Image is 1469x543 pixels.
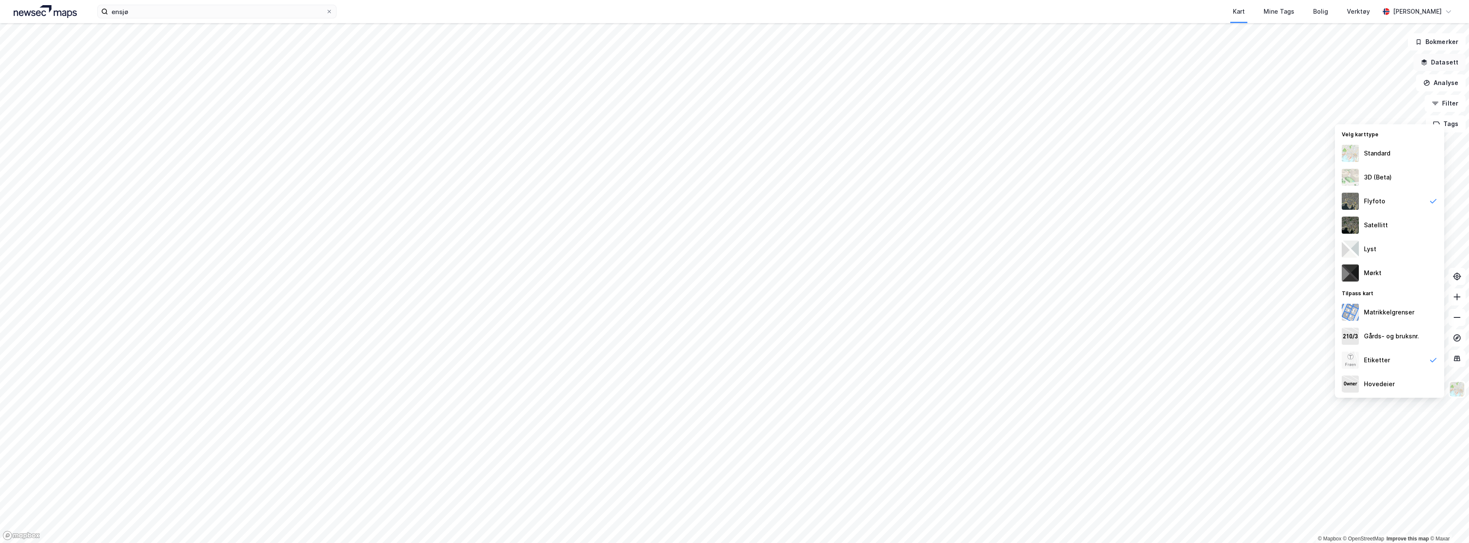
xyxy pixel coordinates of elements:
[1364,379,1395,389] div: Hovedeier
[1335,285,1444,300] div: Tilpass kart
[1364,148,1390,158] div: Standard
[1342,304,1359,321] img: cadastreBorders.cfe08de4b5ddd52a10de.jpeg
[1426,502,1469,543] iframe: Chat Widget
[1426,115,1466,132] button: Tags
[1233,6,1245,17] div: Kart
[1335,126,1444,141] div: Velg karttype
[1313,6,1328,17] div: Bolig
[1449,381,1465,397] img: Z
[1264,6,1294,17] div: Mine Tags
[1364,331,1419,341] div: Gårds- og bruksnr.
[1364,172,1392,182] div: 3D (Beta)
[1342,241,1359,258] img: luj3wr1y2y3+OchiMxRmMxRlscgabnMEmZ7DJGWxyBpucwSZnsMkZbHIGm5zBJmewyRlscgabnMEmZ7DJGWxyBpucwSZnsMkZ...
[1364,244,1376,254] div: Lyst
[1387,536,1429,542] a: Improve this map
[1342,169,1359,186] img: Z
[1364,307,1414,317] div: Matrikkelgrenser
[108,5,326,18] input: Søk på adresse, matrikkel, gårdeiere, leietakere eller personer
[14,5,77,18] img: logo.a4113a55bc3d86da70a041830d287a7e.svg
[1364,268,1381,278] div: Mørkt
[1318,536,1341,542] a: Mapbox
[1364,355,1390,365] div: Etiketter
[1413,54,1466,71] button: Datasett
[1342,217,1359,234] img: 9k=
[1342,193,1359,210] img: Z
[1342,328,1359,345] img: cadastreKeys.547ab17ec502f5a4ef2b.jpeg
[1425,95,1466,112] button: Filter
[1364,196,1385,206] div: Flyfoto
[1342,264,1359,282] img: nCdM7BzjoCAAAAAElFTkSuQmCC
[1416,74,1466,91] button: Analyse
[1364,220,1388,230] div: Satellitt
[1342,376,1359,393] img: majorOwner.b5e170eddb5c04bfeeff.jpeg
[1408,33,1466,50] button: Bokmerker
[3,531,40,540] a: Mapbox homepage
[1343,536,1384,542] a: OpenStreetMap
[1342,352,1359,369] img: Z
[1342,145,1359,162] img: Z
[1393,6,1442,17] div: [PERSON_NAME]
[1347,6,1370,17] div: Verktøy
[1426,502,1469,543] div: Kontrollprogram for chat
